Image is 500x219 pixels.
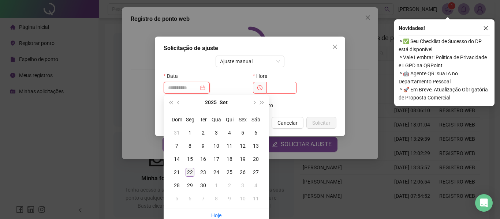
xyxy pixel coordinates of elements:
button: prev-year [175,95,183,110]
td: 2025-09-02 [197,126,210,139]
button: Solicitar [306,117,336,129]
td: 2025-09-14 [170,152,183,166]
td: 2025-09-19 [236,152,249,166]
span: ⚬ 🚀 Em Breve, Atualização Obrigatória de Proposta Comercial [399,86,490,102]
th: Qui [223,113,236,126]
div: 6 [186,194,194,203]
td: 2025-09-04 [223,126,236,139]
div: 18 [225,155,234,163]
div: 4 [225,128,234,137]
div: Solicitação de ajuste [164,44,336,53]
div: 24 [212,168,221,177]
div: 12 [238,141,247,150]
td: 2025-10-01 [210,179,223,192]
div: 27 [251,168,260,177]
div: 31 [172,128,181,137]
label: Hora [253,70,272,82]
div: 9 [199,141,208,150]
td: 2025-10-11 [249,192,262,205]
td: 2025-09-25 [223,166,236,179]
div: 16 [199,155,208,163]
th: Seg [183,113,197,126]
th: Sex [236,113,249,126]
td: 2025-09-15 [183,152,197,166]
td: 2025-09-05 [236,126,249,139]
div: 11 [251,194,260,203]
th: Ter [197,113,210,126]
div: 25 [225,168,234,177]
div: 7 [199,194,208,203]
button: next-year [250,95,258,110]
td: 2025-09-12 [236,139,249,152]
div: 30 [199,181,208,190]
div: 19 [238,155,247,163]
div: 7 [172,141,181,150]
div: 9 [225,194,234,203]
td: 2025-09-03 [210,126,223,139]
div: 22 [186,168,194,177]
div: 8 [212,194,221,203]
span: ⚬ Vale Lembrar: Política de Privacidade e LGPD na QRPoint [399,53,490,69]
div: 5 [172,194,181,203]
td: 2025-09-30 [197,179,210,192]
div: 13 [251,141,260,150]
div: 10 [238,194,247,203]
th: Sáb [249,113,262,126]
div: 4 [251,181,260,190]
span: Novidades ! [399,24,425,32]
td: 2025-09-09 [197,139,210,152]
td: 2025-09-06 [249,126,262,139]
div: 2 [199,128,208,137]
label: Data [164,70,183,82]
button: super-prev-year [167,95,175,110]
td: 2025-09-23 [197,166,210,179]
div: 28 [172,181,181,190]
td: 2025-09-29 [183,179,197,192]
td: 2025-10-07 [197,192,210,205]
button: Cancelar [272,117,303,129]
div: 26 [238,168,247,177]
td: 2025-09-11 [223,139,236,152]
td: 2025-09-20 [249,152,262,166]
td: 2025-09-22 [183,166,197,179]
span: close [332,44,338,50]
td: 2025-09-26 [236,166,249,179]
td: 2025-09-13 [249,139,262,152]
div: 8 [186,141,194,150]
div: 3 [212,128,221,137]
td: 2025-10-09 [223,192,236,205]
td: 2025-09-17 [210,152,223,166]
div: 14 [172,155,181,163]
span: close [483,26,488,31]
td: 2025-09-01 [183,126,197,139]
td: 2025-10-03 [236,179,249,192]
div: 21 [172,168,181,177]
div: 1 [186,128,194,137]
div: 17 [212,155,221,163]
td: 2025-09-16 [197,152,210,166]
td: 2025-09-10 [210,139,223,152]
span: ⚬ 🤖 Agente QR: sua IA no Departamento Pessoal [399,69,490,86]
div: 2 [225,181,234,190]
div: 3 [238,181,247,190]
div: 1 [212,181,221,190]
span: clock-circle [257,85,262,90]
td: 2025-09-28 [170,179,183,192]
td: 2025-10-04 [249,179,262,192]
td: 2025-10-08 [210,192,223,205]
td: 2025-10-05 [170,192,183,205]
div: 10 [212,141,221,150]
td: 2025-10-10 [236,192,249,205]
td: 2025-09-08 [183,139,197,152]
span: Cancelar [277,119,298,127]
td: 2025-09-27 [249,166,262,179]
button: super-next-year [258,95,266,110]
span: Ajuste manual [220,56,280,67]
div: 15 [186,155,194,163]
button: year panel [205,95,217,110]
button: Close [329,41,341,53]
td: 2025-09-18 [223,152,236,166]
td: 2025-10-06 [183,192,197,205]
td: 2025-10-02 [223,179,236,192]
th: Dom [170,113,183,126]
